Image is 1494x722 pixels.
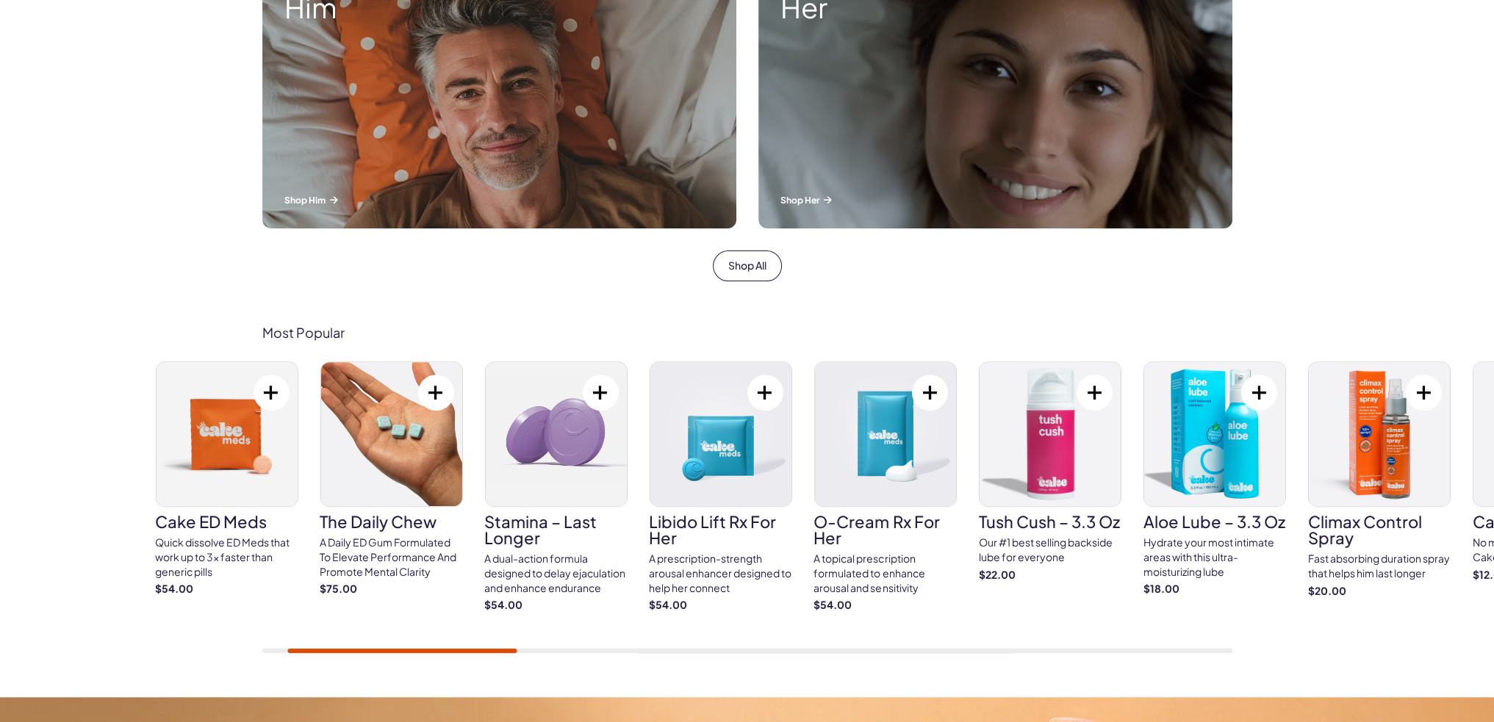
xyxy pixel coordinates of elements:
[713,250,782,281] a: Shop All
[155,535,298,579] div: Quick dissolve ED Meds that work up to 3x faster than generic pills
[814,361,956,612] a: O-Cream Rx for Her O-Cream Rx for Her A topical prescription formulated to enhance arousal and se...
[156,362,297,506] img: Cake ED Meds
[649,598,791,613] strong: $54.00
[780,194,1210,206] p: Shop Her
[484,513,627,546] h3: Stamina – Last Longer
[1143,535,1285,579] div: Hydrate your most intimate areas with this ultra-moisturizing lube
[978,568,1121,582] strong: $22.00
[814,598,956,613] strong: $54.00
[1307,552,1450,580] div: Fast absorbing duration spray that helps him last longer
[320,582,462,596] strong: $75.00
[649,552,791,595] div: A prescription-strength arousal enhancer designed to help her connect
[484,552,627,595] div: A dual-action formula designed to delay ejaculation and enhance endurance
[978,513,1121,530] h3: Tush Cush – 3.3 oz
[650,362,791,506] img: Libido Lift Rx For Her
[1143,362,1285,506] img: Aloe Lube – 3.3 oz
[1143,513,1285,530] h3: Aloe Lube – 3.3 oz
[155,582,298,596] strong: $54.00
[978,535,1121,564] div: Our #1 best selling backside lube for everyone
[1307,513,1450,546] h3: Climax Control Spray
[1143,582,1285,596] strong: $18.00
[484,598,627,613] strong: $54.00
[155,513,298,530] h3: Cake ED Meds
[978,361,1121,582] a: Tush Cush – 3.3 oz Tush Cush – 3.3 oz Our #1 best selling backside lube for everyone $22.00
[814,362,955,506] img: O-Cream Rx for Her
[284,194,714,206] p: Shop Him
[1307,361,1450,598] a: Climax Control Spray Climax Control Spray Fast absorbing duration spray that helps him last longe...
[484,361,627,612] a: Stamina – Last Longer Stamina – Last Longer A dual-action formula designed to delay ejaculation a...
[320,361,462,596] a: The Daily Chew The Daily Chew A Daily ED Gum Formulated To Elevate Performance And Promote Mental...
[320,362,462,506] img: The Daily Chew
[649,513,791,546] h3: Libido Lift Rx For Her
[1143,361,1285,596] a: Aloe Lube – 3.3 oz Aloe Lube – 3.3 oz Hydrate your most intimate areas with this ultra-moisturizi...
[1307,584,1450,599] strong: $20.00
[814,513,956,546] h3: O-Cream Rx for Her
[649,361,791,612] a: Libido Lift Rx For Her Libido Lift Rx For Her A prescription-strength arousal enhancer designed t...
[155,361,298,596] a: Cake ED Meds Cake ED Meds Quick dissolve ED Meds that work up to 3x faster than generic pills $54.00
[979,362,1120,506] img: Tush Cush – 3.3 oz
[814,552,956,595] div: A topical prescription formulated to enhance arousal and sensitivity
[1308,362,1449,506] img: Climax Control Spray
[320,513,462,530] h3: The Daily Chew
[485,362,626,506] img: Stamina – Last Longer
[320,535,462,579] div: A Daily ED Gum Formulated To Elevate Performance And Promote Mental Clarity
